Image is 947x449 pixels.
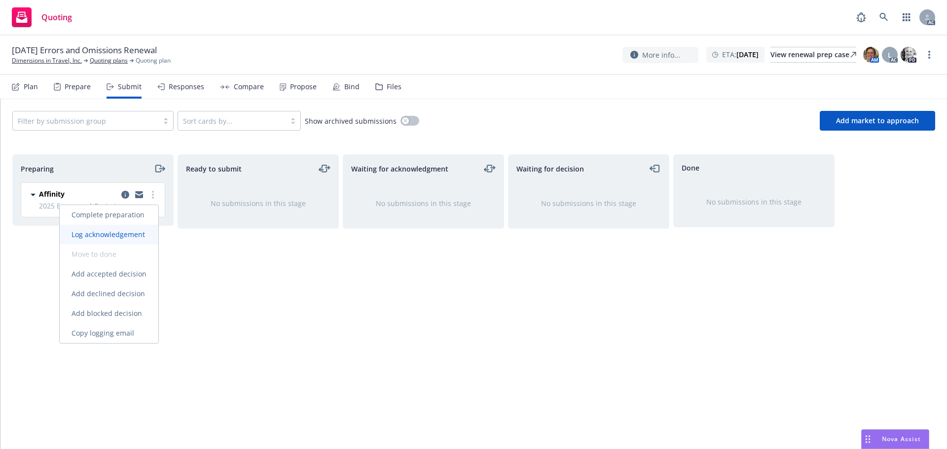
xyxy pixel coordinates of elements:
span: Copy logging email [60,328,146,338]
div: View renewal prep case [770,47,856,62]
div: Plan [24,83,38,91]
div: Prepare [65,83,91,91]
div: No submissions in this stage [359,198,488,208]
span: Complete preparation [60,210,156,219]
div: Propose [290,83,317,91]
span: L [888,50,892,60]
span: Ready to submit [186,164,242,174]
span: Nova Assist [882,435,921,443]
a: moveRight [153,163,165,174]
a: more [147,189,159,201]
span: Move to done [60,249,128,259]
a: copy logging email [133,189,145,201]
span: Add market to approach [836,116,919,125]
div: Submit [118,83,142,91]
span: Waiting for decision [516,164,584,174]
span: ETA : [722,49,759,60]
a: more [923,49,935,61]
span: Show archived submissions [305,116,397,126]
div: Responses [169,83,204,91]
div: Drag to move [862,430,874,449]
span: Waiting for acknowledgment [351,164,448,174]
span: More info... [642,50,680,60]
strong: [DATE] [736,50,759,59]
span: Done [682,163,699,173]
div: No submissions in this stage [690,197,818,207]
span: Add blocked decision [60,309,154,318]
a: copy logging email [119,189,131,201]
span: 2025 Errors and Omissions [39,201,159,211]
button: Nova Assist [861,429,929,449]
span: Affinity [39,189,65,199]
button: More info... [622,47,698,63]
a: Switch app [897,7,916,27]
img: photo [863,47,879,63]
span: Preparing [21,164,54,174]
div: Files [387,83,401,91]
span: Add accepted decision [60,269,158,278]
span: [DATE] Errors and Omissions Renewal [12,44,157,56]
a: moveLeftRight [484,163,496,174]
a: moveLeft [649,163,661,174]
a: Dimensions in Travel, Inc. [12,56,82,65]
a: moveLeftRight [319,163,330,174]
div: Bind [344,83,360,91]
a: Quoting [8,3,76,31]
a: Search [874,7,894,27]
span: Add declined decision [60,289,157,298]
a: Quoting plans [90,56,128,65]
div: Compare [234,83,264,91]
div: No submissions in this stage [194,198,323,208]
button: Add market to approach [820,111,935,131]
span: Quoting plan [136,56,171,65]
div: No submissions in this stage [524,198,653,208]
a: View renewal prep case [770,47,856,63]
img: photo [901,47,916,63]
span: Quoting [41,13,72,21]
a: Report a Bug [851,7,871,27]
span: Log acknowledgement [60,230,157,239]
